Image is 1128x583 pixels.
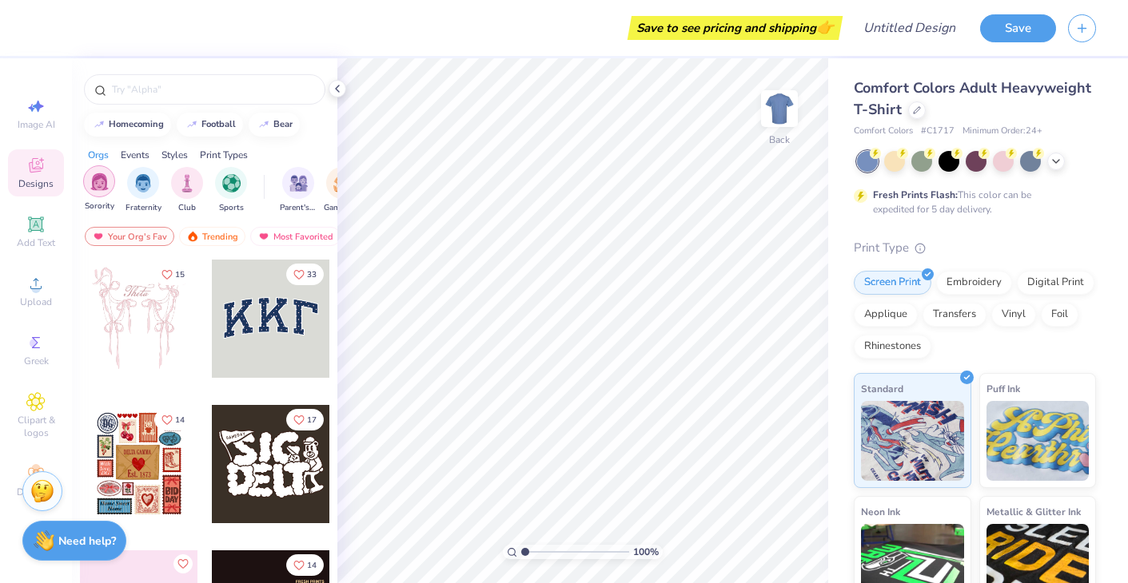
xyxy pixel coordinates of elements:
span: 14 [175,416,185,424]
button: Like [154,264,192,285]
img: most_fav.gif [257,231,270,242]
span: 14 [307,561,317,569]
button: Like [286,409,324,430]
div: Screen Print [854,271,931,295]
div: Events [121,148,149,162]
img: Puff Ink [987,401,1090,481]
span: Comfort Colors Adult Heavyweight T-Shirt [854,78,1091,119]
button: football [177,113,243,137]
div: This color can be expedited for 5 day delivery. [873,188,1070,216]
img: Parent's Weekend Image [289,174,308,192]
img: Standard [861,401,964,481]
input: Untitled Design [851,12,968,44]
span: Greek [24,355,49,367]
button: Like [154,409,192,430]
img: trending.gif [186,231,199,242]
button: filter button [215,167,247,214]
div: filter for Fraternity [126,167,161,214]
div: homecoming [109,120,164,129]
div: Styles [161,148,188,162]
span: Neon Ink [861,503,900,520]
img: Sports Image [222,174,241,192]
button: Save [980,14,1056,42]
button: Like [286,554,324,576]
span: 17 [307,416,317,424]
span: Designs [18,177,54,190]
span: Upload [20,295,52,308]
button: Like [286,264,324,285]
span: Sorority [85,200,114,212]
div: Transfers [923,303,987,327]
div: Rhinestones [854,335,931,359]
span: Sports [219,202,244,214]
div: filter for Game Day [324,167,361,214]
button: filter button [280,167,317,214]
div: Trending [179,227,245,246]
div: Digital Print [1017,271,1094,295]
span: Puff Ink [987,380,1020,397]
button: filter button [324,167,361,214]
span: Metallic & Glitter Ink [987,503,1081,520]
div: Your Org's Fav [85,227,174,246]
div: Foil [1041,303,1078,327]
input: Try "Alpha" [110,81,315,97]
span: 100 % [633,545,659,559]
span: Decorate [17,486,55,498]
button: filter button [126,167,161,214]
span: 15 [175,271,185,279]
img: Sorority Image [90,173,109,191]
div: Orgs [88,148,109,162]
img: most_fav.gif [92,231,105,242]
span: Clipart & logos [8,414,64,439]
div: Applique [854,303,918,327]
span: 33 [307,271,317,279]
button: Like [173,554,193,573]
span: Club [178,202,196,214]
div: Most Favorited [250,227,341,246]
div: Back [769,133,790,147]
img: trend_line.gif [257,120,270,129]
button: homecoming [84,113,171,137]
div: filter for Parent's Weekend [280,167,317,214]
strong: Need help? [58,533,116,549]
img: Club Image [178,174,196,192]
div: Embroidery [936,271,1012,295]
div: football [201,120,236,129]
span: Minimum Order: 24 + [963,125,1042,138]
strong: Fresh Prints Flash: [873,188,958,201]
div: filter for Sports [215,167,247,214]
span: Parent's Weekend [280,202,317,214]
div: Save to see pricing and shipping [632,16,839,40]
span: Add Text [17,236,55,249]
img: trend_line.gif [93,120,106,129]
div: Print Type [854,239,1096,257]
div: bear [273,120,293,129]
span: 👉 [816,18,834,37]
span: Image AI [18,118,55,131]
img: Back [763,93,795,125]
div: filter for Club [171,167,203,214]
span: Standard [861,380,903,397]
div: Print Types [200,148,248,162]
span: Game Day [324,202,361,214]
button: filter button [83,167,115,214]
div: filter for Sorority [83,165,115,212]
img: Fraternity Image [134,174,152,192]
span: # C1717 [921,125,955,138]
button: filter button [171,167,203,214]
img: trend_line.gif [185,120,198,129]
span: Fraternity [126,202,161,214]
span: Comfort Colors [854,125,913,138]
div: Vinyl [991,303,1036,327]
button: bear [249,113,300,137]
img: Game Day Image [333,174,352,192]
